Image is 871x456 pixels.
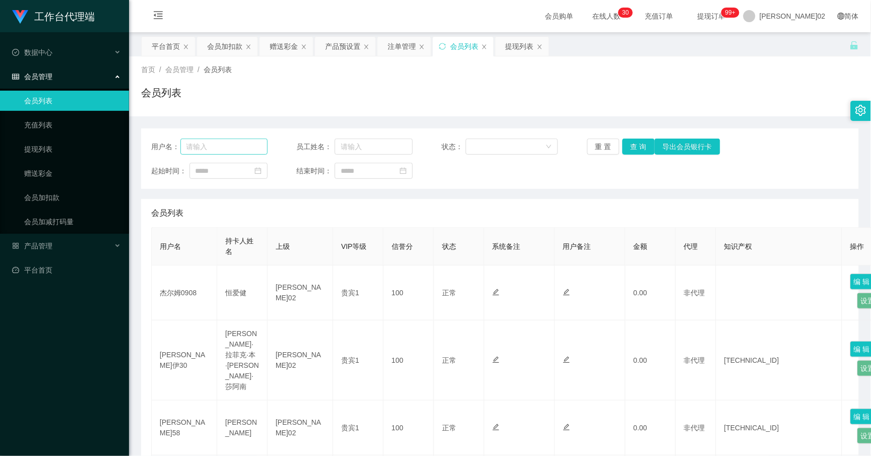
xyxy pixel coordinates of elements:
button: 查 询 [623,139,655,155]
i: 图标： table [12,73,19,80]
a: 赠送彩金 [24,163,121,183]
td: 贵宾1 [333,320,384,401]
i: 图标： check-circle-o [12,49,19,56]
span: 信誉分 [392,242,413,250]
font: 会员管理 [24,73,52,81]
i: 图标： 关闭 [537,44,543,50]
h1: 会员列表 [141,85,181,100]
a: 提现列表 [24,139,121,159]
span: 正常 [442,356,456,364]
span: 会员列表 [204,66,232,74]
td: [PERSON_NAME]58 [152,401,217,455]
i: 图标： 日历 [400,167,407,174]
span: 会员管理 [165,66,194,74]
span: 非代理 [684,289,705,297]
span: / [159,66,161,74]
i: 图标： menu-fold [141,1,175,33]
span: 状态： [442,142,466,152]
p: 0 [626,8,629,18]
input: 请输入 [180,139,268,155]
td: [PERSON_NAME]02 [268,401,333,455]
span: 用户名： [151,142,180,152]
td: [PERSON_NAME]·拉菲克·本·[PERSON_NAME]·莎阿南 [217,320,268,401]
i: 图标： 关闭 [301,44,307,50]
i: 图标： global [838,13,845,20]
i: 图标： 编辑 [563,289,570,296]
span: 上级 [276,242,290,250]
span: 操作 [850,242,864,250]
i: 图标： 关闭 [183,44,189,50]
td: 0.00 [626,320,676,401]
i: 图标: sync [439,43,446,50]
font: 数据中心 [24,48,52,56]
td: 0.00 [626,401,676,455]
a: 充值列表 [24,115,121,135]
i: 图标： 编辑 [563,356,570,363]
button: 重 置 [587,139,619,155]
i: 图标： 设置 [855,105,866,116]
font: 简体 [845,12,859,20]
a: 图标： 仪表板平台首页 [12,260,121,280]
div: 产品预设置 [325,37,360,56]
h1: 工作台代理端 [34,1,95,33]
td: [TECHNICAL_ID] [716,320,842,401]
td: 100 [384,320,434,401]
i: 图标： 编辑 [492,289,500,296]
a: 会员加减打码量 [24,212,121,232]
i: 图标： 编辑 [492,424,500,431]
div: 赠送彩金 [270,37,298,56]
td: [PERSON_NAME]伊30 [152,320,217,401]
span: 状态 [442,242,456,250]
td: 贵宾1 [333,266,384,320]
i: 图标： 关闭 [419,44,425,50]
i: 图标： 编辑 [563,424,570,431]
input: 请输入 [335,139,413,155]
i: 图标： 解锁 [850,41,859,50]
td: 100 [384,401,434,455]
i: 图标： 关闭 [481,44,487,50]
td: [TECHNICAL_ID] [716,401,842,455]
span: 正常 [442,424,456,432]
span: 系统备注 [492,242,521,250]
span: 结束时间： [296,166,335,176]
font: 提现订单 [697,12,725,20]
td: 恒爱健 [217,266,268,320]
div: 提现列表 [506,37,534,56]
td: [PERSON_NAME] [217,401,268,455]
font: 充值订单 [645,12,673,20]
i: 图标： 向下 [546,144,552,151]
span: 非代理 [684,356,705,364]
td: 贵宾1 [333,401,384,455]
td: 杰尔姆0908 [152,266,217,320]
td: [PERSON_NAME]02 [268,320,333,401]
i: 图标： 日历 [255,167,262,174]
a: 会员加扣款 [24,187,121,208]
div: 注单管理 [388,37,416,56]
td: 100 [384,266,434,320]
p: 3 [623,8,626,18]
sup: 30 [618,8,633,18]
i: 图标： 关闭 [245,44,252,50]
font: 产品管理 [24,242,52,250]
span: 员工姓名： [296,142,335,152]
a: 工作台代理端 [12,12,95,20]
span: 用户备注 [563,242,591,250]
sup: 1016 [721,8,739,18]
span: 金额 [634,242,648,250]
span: 起始时间： [151,166,190,176]
i: 图标： AppStore-O [12,242,19,249]
span: 会员列表 [151,207,183,219]
div: 会员加扣款 [207,37,242,56]
span: 正常 [442,289,456,297]
span: / [198,66,200,74]
td: 0.00 [626,266,676,320]
span: 非代理 [684,424,705,432]
span: 首页 [141,66,155,74]
span: 持卡人姓名 [225,237,254,255]
span: VIP等级 [341,242,367,250]
a: 会员列表 [24,91,121,111]
i: 图标： 编辑 [492,356,500,363]
td: [PERSON_NAME]02 [268,266,333,320]
button: 导出会员银行卡 [655,139,720,155]
span: 用户名 [160,242,181,250]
